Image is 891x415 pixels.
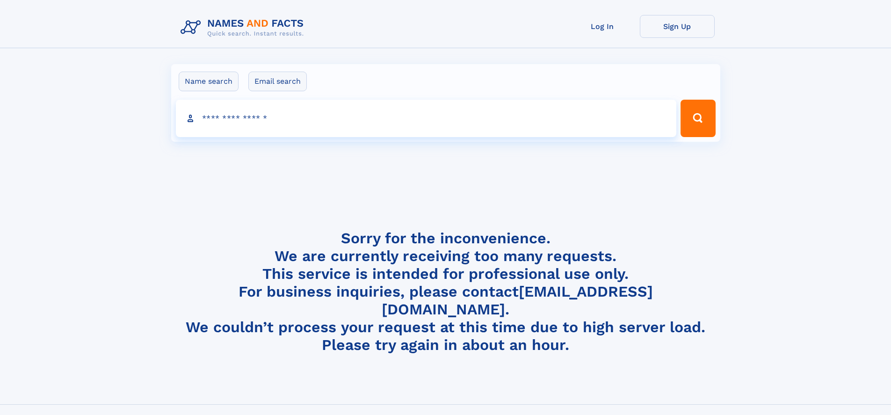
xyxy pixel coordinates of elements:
[176,100,677,137] input: search input
[248,72,307,91] label: Email search
[179,72,239,91] label: Name search
[177,229,715,354] h4: Sorry for the inconvenience. We are currently receiving too many requests. This service is intend...
[177,15,311,40] img: Logo Names and Facts
[681,100,715,137] button: Search Button
[640,15,715,38] a: Sign Up
[382,283,653,318] a: [EMAIL_ADDRESS][DOMAIN_NAME]
[565,15,640,38] a: Log In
